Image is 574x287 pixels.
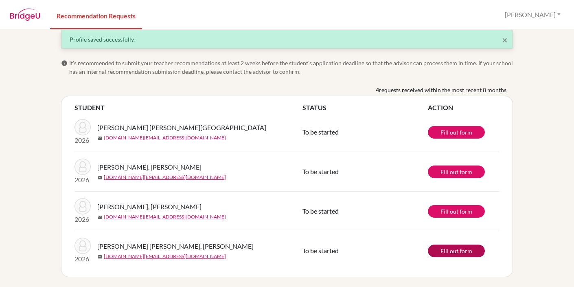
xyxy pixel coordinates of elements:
b: 4 [376,86,379,94]
a: [DOMAIN_NAME][EMAIL_ADDRESS][DOMAIN_NAME] [104,134,226,141]
span: info [61,60,68,66]
span: [PERSON_NAME] [PERSON_NAME][GEOGRAPHIC_DATA] [97,123,266,132]
span: [PERSON_NAME], [PERSON_NAME] [97,162,202,172]
span: To be started [302,128,339,136]
span: To be started [302,168,339,175]
p: 2026 [74,175,91,185]
p: 2026 [74,254,91,264]
span: requests received within the most recent 8 months [379,86,506,94]
span: × [502,34,508,46]
span: mail [97,136,102,141]
a: [DOMAIN_NAME][EMAIL_ADDRESS][DOMAIN_NAME] [104,213,226,221]
img: Trần Vi, Anh [74,198,91,214]
span: mail [97,215,102,220]
th: STATUS [302,103,428,113]
span: [PERSON_NAME], [PERSON_NAME] [97,202,202,212]
a: [DOMAIN_NAME][EMAIL_ADDRESS][DOMAIN_NAME] [104,253,226,260]
a: Fill out form [428,205,485,218]
a: Recommendation Requests [50,1,142,29]
p: 2026 [74,135,91,145]
img: Trần Vi, Anh [74,159,91,175]
span: To be started [302,207,339,215]
p: 2026 [74,214,91,224]
img: BridgeU logo [10,9,40,21]
span: mail [97,175,102,180]
span: mail [97,254,102,259]
button: Close [502,35,508,45]
span: [PERSON_NAME] [PERSON_NAME], [PERSON_NAME] [97,241,254,251]
th: STUDENT [74,103,302,113]
button: [PERSON_NAME] [501,7,564,22]
a: Fill out form [428,245,485,257]
th: ACTION [428,103,500,113]
span: To be started [302,247,339,254]
a: Fill out form [428,126,485,139]
img: Nguyễn Bảo Khánh, Han [74,238,91,254]
a: Fill out form [428,166,485,178]
a: [DOMAIN_NAME][EMAIL_ADDRESS][DOMAIN_NAME] [104,174,226,181]
img: Lê Phạm Nguyên, Anh [74,119,91,135]
div: Profile saved successfully. [70,35,504,44]
span: It’s recommended to submit your teacher recommendations at least 2 weeks before the student’s app... [69,59,513,76]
